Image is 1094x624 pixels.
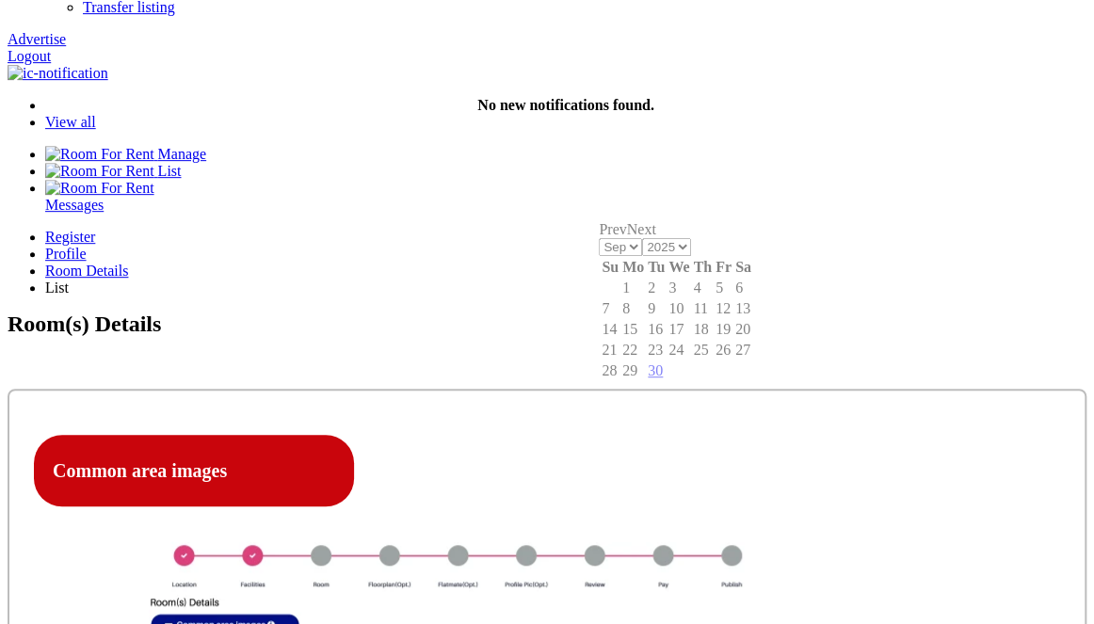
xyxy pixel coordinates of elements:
span: Saturday [735,259,751,275]
span: 21 [602,342,617,358]
span: List [45,280,69,296]
span: Friday [716,259,732,275]
img: Room For Rent [45,146,154,163]
a: Advertise [8,31,66,47]
span: 16 [648,321,663,337]
img: ic-notification [8,65,108,82]
span: 8 [622,300,630,316]
img: Room For Rent [45,180,154,197]
span: 20 [735,321,750,337]
span: 28 [602,362,617,378]
span: 22 [622,342,637,358]
span: 7 [602,300,609,316]
a: 30 [648,362,663,378]
span: Monday [622,259,644,275]
span: 4 [693,280,700,296]
span: 13 [735,300,750,316]
span: 26 [716,342,731,358]
a: Profile [45,246,1086,263]
a: Logout [8,48,51,64]
span: 17 [668,321,684,337]
strong: No new notifications found. [477,97,654,113]
span: Tuesday [648,259,665,275]
span: Room Details [45,263,128,279]
a: List [45,163,181,179]
span: 12 [716,300,731,316]
h2: Room(s) Details [8,312,1086,370]
span: 25 [693,342,708,358]
span: Sunday [602,259,619,275]
span: 2 [648,280,655,296]
a: Manage [45,146,206,162]
span: Register [45,229,95,245]
span: Thursday [693,259,712,275]
span: 24 [668,342,684,358]
a: Register [45,229,1086,246]
span: 14 [602,321,617,337]
span: 11 [693,300,707,316]
a: Room For Rent Messages [45,180,1086,213]
span: 18 [693,321,708,337]
span: 6 [735,280,743,296]
a: View all [45,114,96,130]
span: List [158,163,182,179]
span: 3 [668,280,676,296]
span: Profile [45,246,87,262]
a: Prev [599,221,626,237]
img: Room For Rent [45,163,154,180]
span: 1 [622,280,630,296]
span: 15 [622,321,637,337]
span: 10 [668,300,684,316]
span: 9 [648,300,655,316]
span: Messages [45,197,104,213]
a: Room Details [45,263,1086,280]
span: 5 [716,280,723,296]
h4: Common area images [53,460,335,482]
span: 23 [648,342,663,358]
span: Manage [158,146,207,162]
span: 29 [622,362,637,378]
span: 19 [716,321,731,337]
a: Next [627,221,656,237]
span: 27 [735,342,750,358]
span: Wednesday [668,259,689,275]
